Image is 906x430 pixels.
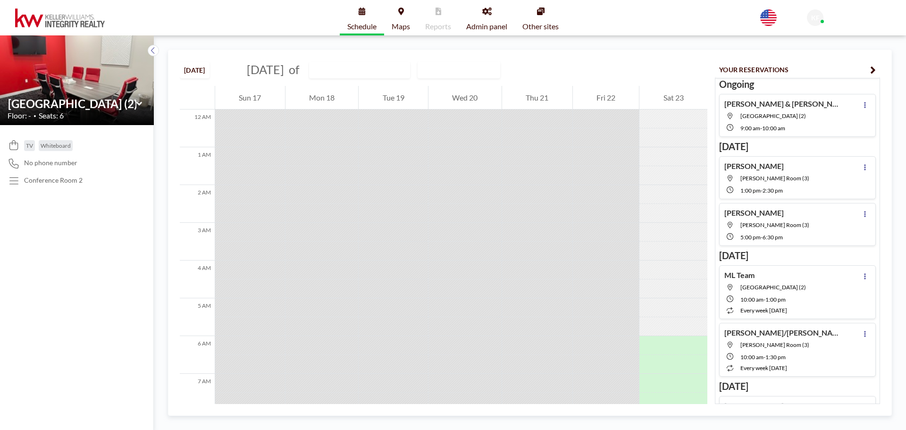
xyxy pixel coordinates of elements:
[180,147,215,185] div: 1 AM
[8,111,31,120] span: Floor: -
[428,86,502,110] div: Wed 20
[761,234,763,241] span: -
[180,223,215,261] div: 3 AM
[740,187,761,194] span: 1:00 PM
[740,234,761,241] span: 5:00 PM
[8,97,136,110] input: Lexington Room (2)
[502,86,572,110] div: Thu 21
[827,19,844,26] span: Admin
[740,307,787,314] span: every week [DATE]
[180,62,210,78] button: [DATE]
[420,64,473,76] span: WEEKLY VIEW
[827,10,879,18] span: KWIR Front Desk
[763,187,783,194] span: 2:30 PM
[39,111,64,120] span: Seats: 6
[639,86,707,110] div: Sat 23
[761,187,763,194] span: -
[310,62,400,78] input: Lexington Room (2)
[247,62,284,76] span: [DATE]
[180,185,215,223] div: 2 AM
[425,23,451,30] span: Reports
[180,298,215,336] div: 5 AM
[724,208,784,218] h4: [PERSON_NAME]
[289,62,299,77] span: of
[418,62,500,78] div: Search for option
[715,61,880,78] button: YOUR RESERVATIONS
[740,221,809,228] span: Snelling Room (3)
[740,112,806,119] span: Lexington Room (2)
[180,110,215,147] div: 12 AM
[724,270,755,280] h4: ML Team
[719,78,876,90] h3: Ongoing
[347,23,377,30] span: Schedule
[740,364,787,371] span: every week [DATE]
[740,284,806,291] span: Lexington Room (2)
[765,296,786,303] span: 1:00 PM
[719,141,876,152] h3: [DATE]
[285,86,359,110] div: Mon 18
[760,125,762,132] span: -
[359,86,428,110] div: Tue 19
[724,328,842,337] h4: [PERSON_NAME]/[PERSON_NAME]
[719,380,876,392] h3: [DATE]
[26,142,33,149] span: TV
[740,125,760,132] span: 9:00 AM
[522,23,559,30] span: Other sites
[719,250,876,261] h3: [DATE]
[573,86,639,110] div: Fri 22
[24,159,77,167] span: No phone number
[763,354,765,361] span: -
[724,401,784,411] h4: [PERSON_NAME]
[215,86,285,110] div: Sun 17
[740,341,809,348] span: Snelling Room (3)
[811,14,820,22] span: KF
[34,113,36,119] span: •
[740,354,763,361] span: 10:00 AM
[41,142,71,149] span: Whiteboard
[15,8,105,27] img: organization-logo
[474,64,484,76] input: Search for option
[466,23,507,30] span: Admin panel
[724,161,784,171] h4: [PERSON_NAME]
[763,296,765,303] span: -
[740,296,763,303] span: 10:00 AM
[740,175,809,182] span: Snelling Room (3)
[180,261,215,298] div: 4 AM
[392,23,410,30] span: Maps
[763,234,783,241] span: 6:30 PM
[765,354,786,361] span: 1:30 PM
[180,374,215,412] div: 7 AM
[24,176,83,185] p: Conference Room 2
[724,99,842,109] h4: [PERSON_NAME] & [PERSON_NAME]
[762,125,785,132] span: 10:00 AM
[180,336,215,374] div: 6 AM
